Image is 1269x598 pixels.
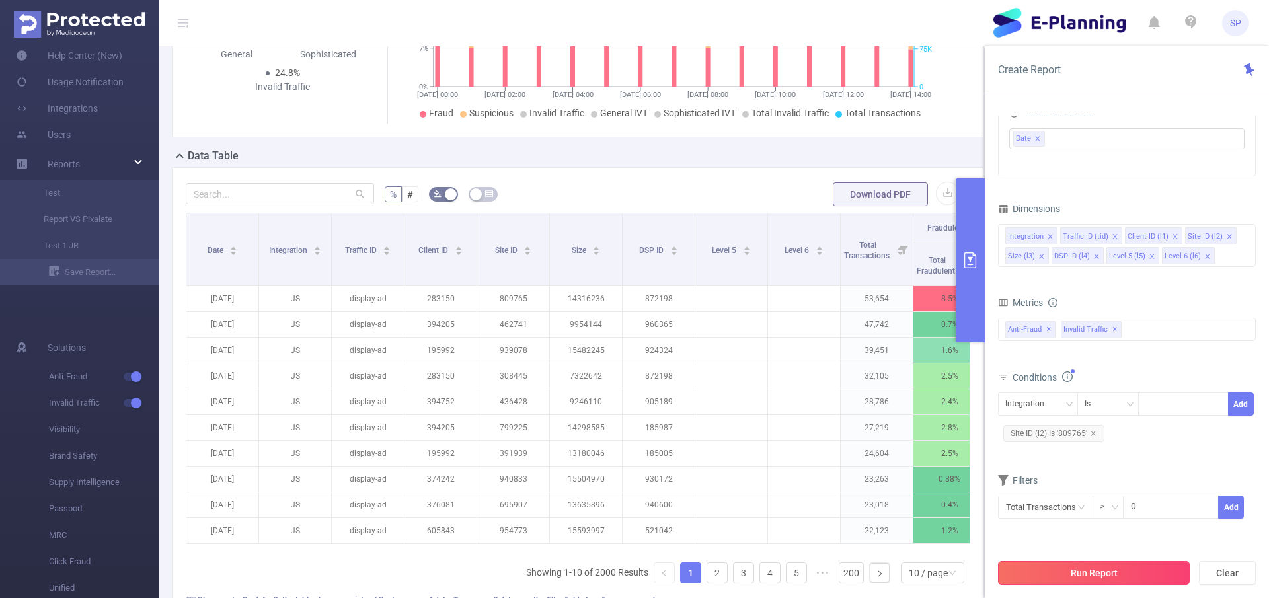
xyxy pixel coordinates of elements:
[844,241,892,260] span: Total Transactions
[259,467,331,492] p: JS
[1112,322,1118,338] span: ✕
[998,561,1190,585] button: Run Report
[927,223,966,233] span: Fraudulent
[743,244,751,252] div: Sort
[404,312,477,337] p: 394205
[623,415,695,440] p: 185987
[1005,227,1057,244] li: Integration
[418,246,450,255] span: Client ID
[681,563,701,583] a: 1
[841,492,913,517] p: 23,018
[477,312,549,337] p: 462741
[477,338,549,363] p: 939078
[654,562,675,583] li: Previous Page
[529,108,584,118] span: Invalid Traffic
[419,44,428,53] tspan: 7%
[734,563,753,583] a: 3
[619,91,660,99] tspan: [DATE] 06:00
[1048,131,1050,147] input: filter select
[1005,247,1049,264] li: Size (l3)
[670,244,677,248] i: icon: caret-up
[1128,228,1169,245] div: Client ID (l1)
[623,363,695,389] p: 872198
[186,467,258,492] p: [DATE]
[1199,561,1256,585] button: Clear
[26,180,143,206] a: Test
[550,312,622,337] p: 9954144
[890,91,931,99] tspan: [DATE] 14:00
[186,492,258,517] p: [DATE]
[390,189,397,200] span: %
[1048,298,1057,307] i: icon: info-circle
[670,244,678,252] div: Sort
[48,159,80,169] span: Reports
[1106,247,1159,264] li: Level 5 (l5)
[186,286,258,311] p: [DATE]
[1005,321,1056,338] span: Anti-Fraud
[1061,321,1122,338] span: Invalid Traffic
[913,312,985,337] p: 0.7%
[404,338,477,363] p: 195992
[230,250,237,254] i: icon: caret-down
[259,338,331,363] p: JS
[812,562,833,583] span: •••
[550,518,622,543] p: 15593997
[550,441,622,466] p: 13180046
[259,492,331,517] p: JS
[477,415,549,440] p: 799225
[786,562,807,583] li: 5
[623,312,695,337] p: 960365
[812,562,833,583] li: Next 5 Pages
[186,183,374,204] input: Search...
[469,108,514,118] span: Suspicious
[1052,247,1104,264] li: DSP ID (l4)
[550,389,622,414] p: 9246110
[186,338,258,363] p: [DATE]
[477,286,549,311] p: 809765
[383,244,391,248] i: icon: caret-up
[841,363,913,389] p: 32,105
[841,467,913,492] p: 23,263
[269,246,309,255] span: Integration
[186,518,258,543] p: [DATE]
[332,312,404,337] p: display-ad
[1013,372,1073,383] span: Conditions
[259,312,331,337] p: JS
[275,67,300,78] span: 24.8%
[623,286,695,311] p: 872198
[1149,253,1155,261] i: icon: close
[49,548,159,575] span: Click Fraud
[259,441,331,466] p: JS
[1111,504,1119,513] i: icon: down
[186,363,258,389] p: [DATE]
[759,562,781,583] li: 4
[345,246,379,255] span: Traffic ID
[670,250,677,254] i: icon: caret-down
[283,48,375,61] div: Sophisticated
[593,250,600,254] i: icon: caret-down
[1204,253,1211,261] i: icon: close
[26,206,143,233] a: Report VS Pixalate
[1112,233,1118,241] i: icon: close
[1126,400,1134,410] i: icon: down
[484,91,525,99] tspan: [DATE] 02:00
[191,48,283,61] div: General
[1188,228,1223,245] div: Site ID (l2)
[841,518,913,543] p: 22,123
[186,312,258,337] p: [DATE]
[917,256,957,276] span: Total Fraudulent
[998,297,1043,308] span: Metrics
[259,415,331,440] p: JS
[550,338,622,363] p: 15482245
[314,244,321,248] i: icon: caret-up
[48,151,80,177] a: Reports
[623,518,695,543] p: 521042
[49,496,159,522] span: Passport
[743,250,750,254] i: icon: caret-down
[909,563,948,583] div: 10 / page
[477,441,549,466] p: 391939
[419,83,428,91] tspan: 0%
[841,389,913,414] p: 28,786
[526,562,648,583] li: Showing 1-10 of 2000 Results
[313,244,321,252] div: Sort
